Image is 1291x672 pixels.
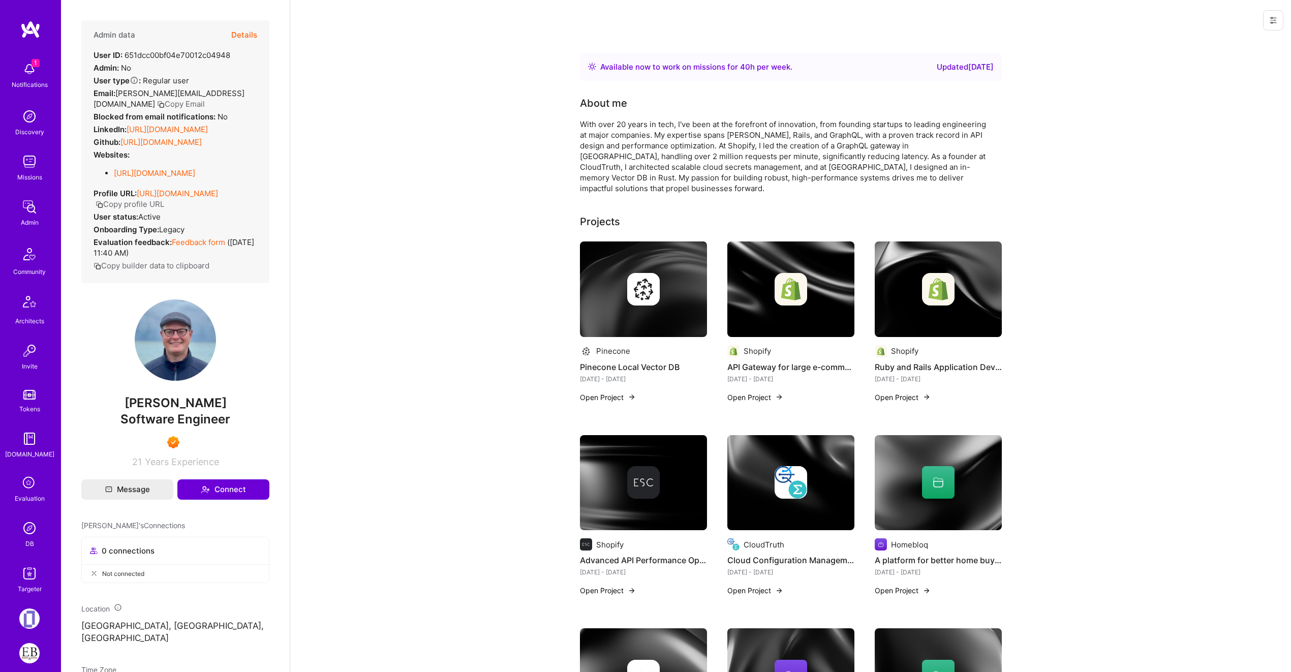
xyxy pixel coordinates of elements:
h4: Ruby and Rails Application Development [875,360,1002,374]
div: Discovery [15,127,44,137]
strong: Email: [94,88,115,98]
span: legacy [159,225,185,234]
div: Shopify [744,346,771,356]
img: User Avatar [135,299,216,381]
button: Copy profile URL [96,199,164,209]
div: Architects [15,316,44,326]
span: 40 [740,62,750,72]
div: [DOMAIN_NAME] [5,449,54,460]
strong: User status: [94,212,138,222]
div: With over 20 years in tech, I've been at the forefront of innovation, from founding startups to l... [580,119,987,194]
div: No [94,63,131,73]
span: [PERSON_NAME] [81,395,269,411]
p: [GEOGRAPHIC_DATA], [GEOGRAPHIC_DATA], [GEOGRAPHIC_DATA] [81,620,269,645]
a: [URL][DOMAIN_NAME] [120,137,202,147]
a: Feedback form [172,237,225,247]
strong: User type : [94,76,141,85]
a: [URL][DOMAIN_NAME] [137,189,218,198]
i: icon Connect [201,485,210,494]
span: 21 [132,456,142,467]
button: Copy Email [157,99,205,109]
div: DB [25,538,34,549]
div: Regular user [94,75,189,86]
img: arrow-right [923,393,931,401]
i: icon CloseGray [90,569,98,577]
span: Active [138,212,161,222]
img: Admin Search [19,518,40,538]
strong: Profile URL: [94,189,137,198]
img: discovery [19,106,40,127]
h4: Admin data [94,30,135,40]
h4: API Gateway for large e-commerce platform [727,360,854,374]
button: Details [231,20,257,50]
img: arrow-right [775,587,783,595]
div: [DATE] - [DATE] [580,567,707,577]
a: Terrascope: Build a smart-carbon-measurement platform (SaaS) [17,608,42,629]
button: Open Project [875,585,931,596]
img: guide book [19,429,40,449]
img: Company logo [775,466,807,499]
button: Connect [177,479,269,500]
h4: Pinecone Local Vector DB [580,360,707,374]
button: Copy builder data to clipboard [94,260,209,271]
div: Notifications [12,79,48,90]
button: Open Project [727,392,783,403]
div: Evaluation [15,493,45,504]
img: teamwork [19,151,40,172]
span: Years Experience [145,456,219,467]
i: icon Collaborator [90,547,98,555]
i: icon Mail [105,486,112,493]
div: Pinecone [596,346,630,356]
img: Community [17,242,42,266]
div: Homebloq [891,539,928,550]
div: [DATE] - [DATE] [580,374,707,384]
i: icon Copy [157,101,165,108]
div: [DATE] - [DATE] [727,567,854,577]
strong: Onboarding Type: [94,225,159,234]
i: Help [130,76,139,85]
img: arrow-right [628,393,636,401]
img: Company logo [627,466,660,499]
div: Updated [DATE] [937,61,994,73]
h4: Advanced API Performance Optimization [580,554,707,567]
button: 0 connectionsNot connected [81,537,269,583]
img: Company logo [875,538,887,551]
img: Company logo [727,345,740,357]
img: EmployBridge: Build out new age Integration Hub for legacy company [19,643,40,663]
div: Missions [17,172,42,182]
div: Shopify [596,539,624,550]
span: 1 [32,59,40,67]
img: Availability [588,63,596,71]
strong: Admin: [94,63,119,73]
img: arrow-right [775,393,783,401]
h4: A platform for better home buying [875,554,1002,567]
img: Company logo [775,273,807,306]
a: [URL][DOMAIN_NAME] [114,168,195,178]
img: Exceptional A.Teamer [167,436,179,448]
div: [DATE] - [DATE] [875,567,1002,577]
div: Available now to work on missions for h per week . [600,61,792,73]
img: logo [20,20,41,39]
img: Skill Targeter [19,563,40,584]
img: cover [580,435,707,531]
i: icon Copy [96,201,103,208]
img: cover [875,241,1002,337]
div: Location [81,603,269,614]
i: icon SelectionTeam [20,474,39,493]
img: Company logo [727,538,740,551]
h4: Cloud Configuration Management Platform [727,554,854,567]
strong: LinkedIn: [94,125,127,134]
strong: Websites: [94,150,130,160]
strong: Evaluation feedback: [94,237,172,247]
img: cover [727,435,854,531]
div: Tokens [19,404,40,414]
img: tokens [23,390,36,400]
img: admin teamwork [19,197,40,217]
div: Projects [580,214,620,229]
span: 0 connections [102,545,155,556]
span: Not connected [102,568,144,579]
img: Architects [17,291,42,316]
img: Terrascope: Build a smart-carbon-measurement platform (SaaS) [19,608,40,629]
button: Open Project [875,392,931,403]
img: Company logo [875,345,887,357]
